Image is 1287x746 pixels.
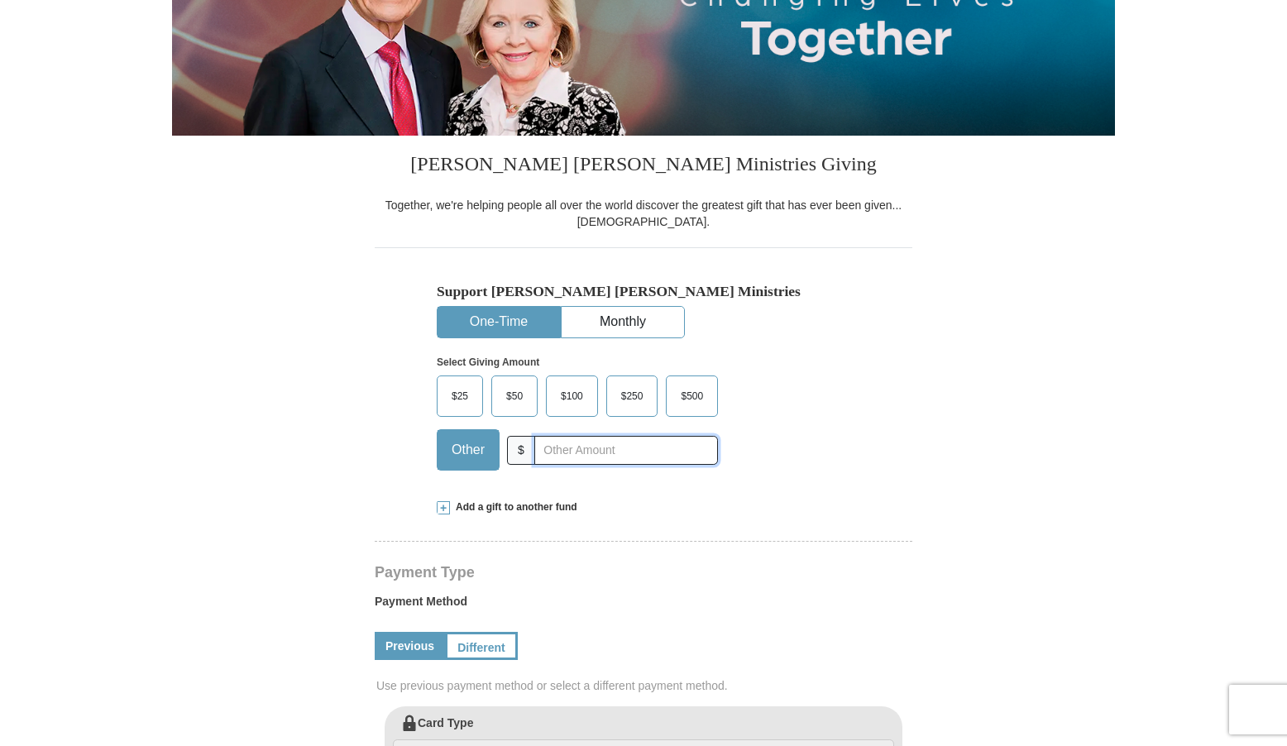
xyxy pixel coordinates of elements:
[375,593,912,618] label: Payment Method
[438,307,560,337] button: One-Time
[498,384,531,409] span: $50
[437,283,850,300] h5: Support [PERSON_NAME] [PERSON_NAME] Ministries
[445,632,518,660] a: Different
[375,197,912,230] div: Together, we're helping people all over the world discover the greatest gift that has ever been g...
[443,384,476,409] span: $25
[613,384,652,409] span: $250
[507,436,535,465] span: $
[450,500,577,514] span: Add a gift to another fund
[553,384,591,409] span: $100
[375,136,912,197] h3: [PERSON_NAME] [PERSON_NAME] Ministries Giving
[443,438,493,462] span: Other
[562,307,684,337] button: Monthly
[534,436,718,465] input: Other Amount
[375,632,445,660] a: Previous
[375,566,912,579] h4: Payment Type
[672,384,711,409] span: $500
[376,677,914,694] span: Use previous payment method or select a different payment method.
[437,356,539,368] strong: Select Giving Amount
